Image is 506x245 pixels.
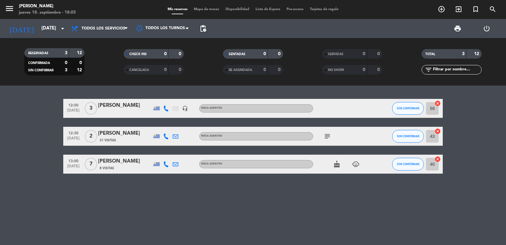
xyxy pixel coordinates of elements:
span: RE AGENDADA [229,68,252,72]
i: child_care [352,160,360,168]
input: Filtrar por nombre... [432,66,481,73]
div: [PERSON_NAME] [98,157,152,165]
i: cancel [435,128,441,134]
span: RESERVADAS [28,52,48,55]
span: Disponibilidad [222,8,252,11]
span: Tarjetas de regalo [307,8,342,11]
span: 12:00 [65,101,81,108]
div: LOG OUT [472,19,501,38]
strong: 0 [263,68,266,72]
span: SIN CONFIRMAR [397,134,419,138]
span: Lista de Espera [252,8,283,11]
strong: 0 [263,52,266,56]
span: [DATE] [65,136,81,144]
i: subject [324,132,331,140]
i: cake [333,160,341,168]
span: TOTAL [425,53,435,56]
i: search [489,5,497,13]
button: SIN CONFIRMAR [392,130,424,143]
span: Pre-acceso [283,8,307,11]
span: 2 [85,130,97,143]
span: CANCELADA [129,68,149,72]
div: [PERSON_NAME] [19,3,76,10]
span: SIN CONFIRMAR [397,106,419,110]
span: MESA ADENTRO [201,163,222,165]
i: cancel [435,100,441,106]
span: MESA ADENTRO [201,107,222,109]
strong: 3 [65,68,67,72]
div: [PERSON_NAME] [98,129,152,138]
strong: 3 [462,52,465,56]
span: Mapa de mesas [191,8,222,11]
i: [DATE] [5,22,38,35]
strong: 0 [363,52,365,56]
strong: 0 [179,52,182,56]
button: menu [5,4,14,16]
strong: 0 [65,61,67,65]
strong: 12 [474,52,480,56]
span: NO SHOW [328,68,344,72]
i: cancel [435,156,441,162]
strong: 3 [65,51,67,55]
span: 31 Visitas [100,138,116,143]
span: CHECK INS [129,53,147,56]
span: MESA ADENTRO [201,135,222,137]
span: SENTADAS [229,53,245,56]
span: SIN CONFIRMAR [28,69,53,72]
i: add_circle_outline [438,5,445,13]
span: Mis reservas [164,8,191,11]
strong: 0 [79,61,83,65]
strong: 0 [278,68,282,72]
div: jueves 18. septiembre - 18:05 [19,10,76,16]
span: SIN CONFIRMAR [397,162,419,166]
i: turned_in_not [472,5,479,13]
span: SERVIDAS [328,53,343,56]
i: headset_mic [182,106,188,111]
span: print [454,25,461,32]
span: 12:30 [65,129,81,136]
div: [PERSON_NAME] [98,101,152,110]
span: 7 [85,158,97,171]
strong: 0 [278,52,282,56]
span: 8 Visitas [100,166,114,171]
strong: 0 [363,68,365,72]
i: menu [5,4,14,13]
strong: 12 [77,68,83,72]
strong: 0 [164,68,167,72]
span: 13:00 [65,157,81,164]
i: power_settings_new [483,25,491,32]
i: arrow_drop_down [59,25,66,32]
span: 3 [85,102,97,115]
span: [DATE] [65,108,81,116]
strong: 0 [164,52,167,56]
strong: 0 [377,68,381,72]
i: filter_list [425,66,432,74]
span: [DATE] [65,164,81,171]
strong: 12 [77,51,83,55]
button: SIN CONFIRMAR [392,158,424,171]
button: SIN CONFIRMAR [392,102,424,115]
i: exit_to_app [455,5,462,13]
span: CONFIRMADA [28,61,50,65]
strong: 0 [179,68,182,72]
strong: 0 [377,52,381,56]
span: pending_actions [199,25,207,32]
span: Todos los servicios [82,26,125,31]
